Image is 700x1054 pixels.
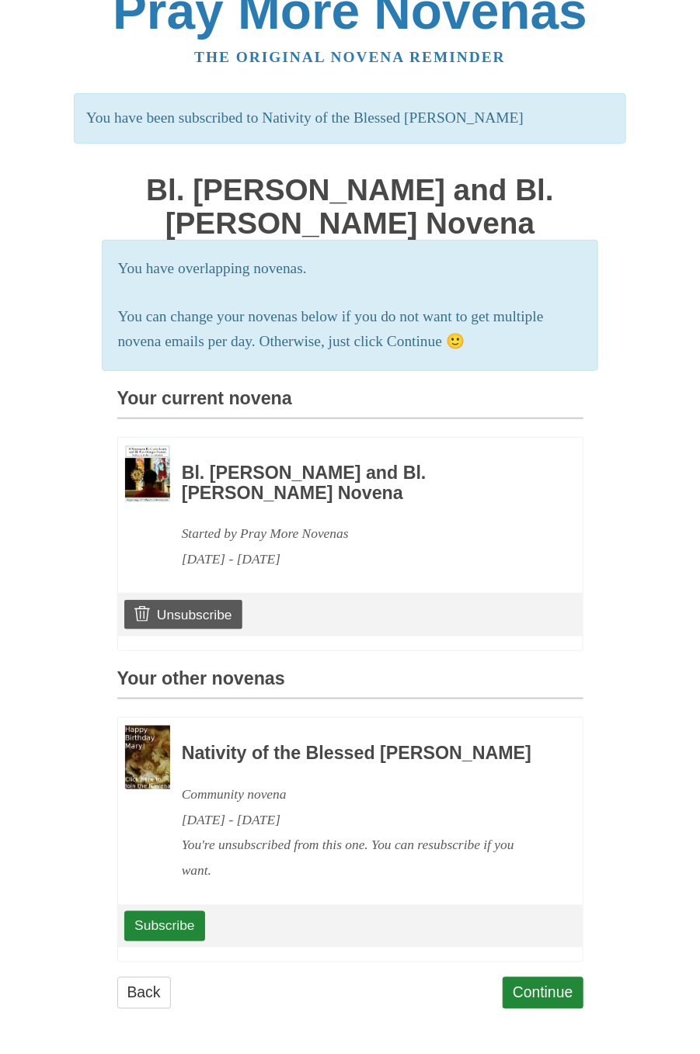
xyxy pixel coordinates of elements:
h1: Bl. [PERSON_NAME] and Bl. [PERSON_NAME] Novena [117,174,583,240]
p: You have been subscribed to Nativity of the Blessed [PERSON_NAME] [74,93,626,144]
img: Novena image [125,726,170,789]
h3: Bl. [PERSON_NAME] and Bl. [PERSON_NAME] Novena [182,463,541,503]
div: Community novena [182,782,541,807]
div: You're unsubscribed from this one. You can resubscribe if you want. [182,833,541,884]
div: Started by Pray More Novenas [182,521,541,546]
p: You have overlapping novenas. [118,256,583,282]
a: Continue [503,977,583,1009]
p: You can change your novenas below if you do not want to get multiple novena emails per day. Other... [118,304,583,355]
div: [DATE] - [DATE] [182,807,541,833]
a: Unsubscribe [124,600,242,629]
h3: Your current novena [117,389,583,419]
a: The original novena reminder [194,49,506,65]
div: [DATE] - [DATE] [182,546,541,572]
img: Novena image [125,446,170,502]
h3: Nativity of the Blessed [PERSON_NAME] [182,744,541,764]
a: Back [117,977,171,1009]
a: Subscribe [124,911,204,941]
h3: Your other novenas [117,669,583,699]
